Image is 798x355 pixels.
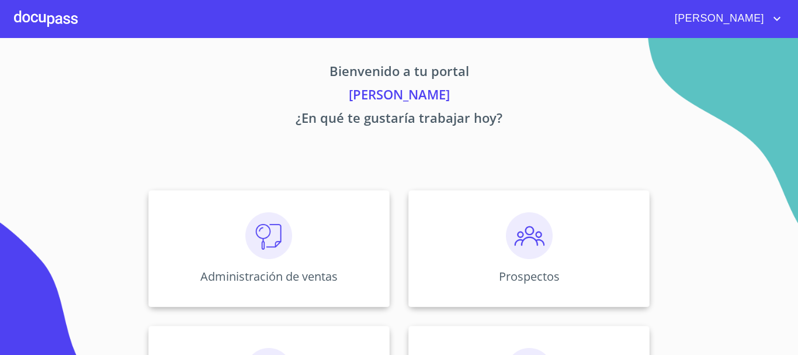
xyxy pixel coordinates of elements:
[666,9,770,28] span: [PERSON_NAME]
[39,61,759,85] p: Bienvenido a tu portal
[39,85,759,108] p: [PERSON_NAME]
[666,9,784,28] button: account of current user
[499,268,560,284] p: Prospectos
[200,268,338,284] p: Administración de ventas
[39,108,759,132] p: ¿En qué te gustaría trabajar hoy?
[245,212,292,259] img: consulta.png
[506,212,553,259] img: prospectos.png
